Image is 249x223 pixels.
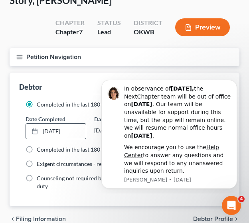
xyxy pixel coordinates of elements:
[10,48,239,66] button: Petition Navigation
[37,101,188,108] span: Completed in the last 180 days and have certificate (attached)
[79,28,83,36] span: 7
[97,18,121,28] div: Status
[55,28,85,37] div: Chapter
[233,216,239,222] i: chevron_right
[134,28,162,37] div: OKWB
[19,82,42,92] div: Debtor
[193,216,239,222] button: Debtor Profile chevron_right
[10,216,16,222] i: chevron_left
[97,28,121,37] div: Lead
[175,18,230,36] button: Preview
[89,73,249,193] iframe: Intercom notifications message
[10,216,66,222] button: chevron_left Filing Information
[238,196,245,202] span: 4
[26,124,86,139] a: [DATE]
[16,216,66,222] span: Filing Information
[37,146,210,153] span: Completed in the last 180 days and do not have certificate (file [DATE])
[26,115,65,123] label: Date Completed
[134,18,162,28] div: District
[37,160,219,167] span: Exigent circumstances - requested but unable to obtain counseling [DATE]
[222,196,241,215] iframe: Intercom live chat
[37,175,221,189] span: Counseling not required because of debtor incapacity, disability or military duty
[193,216,233,222] span: Debtor Profile
[55,18,85,28] div: Chapter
